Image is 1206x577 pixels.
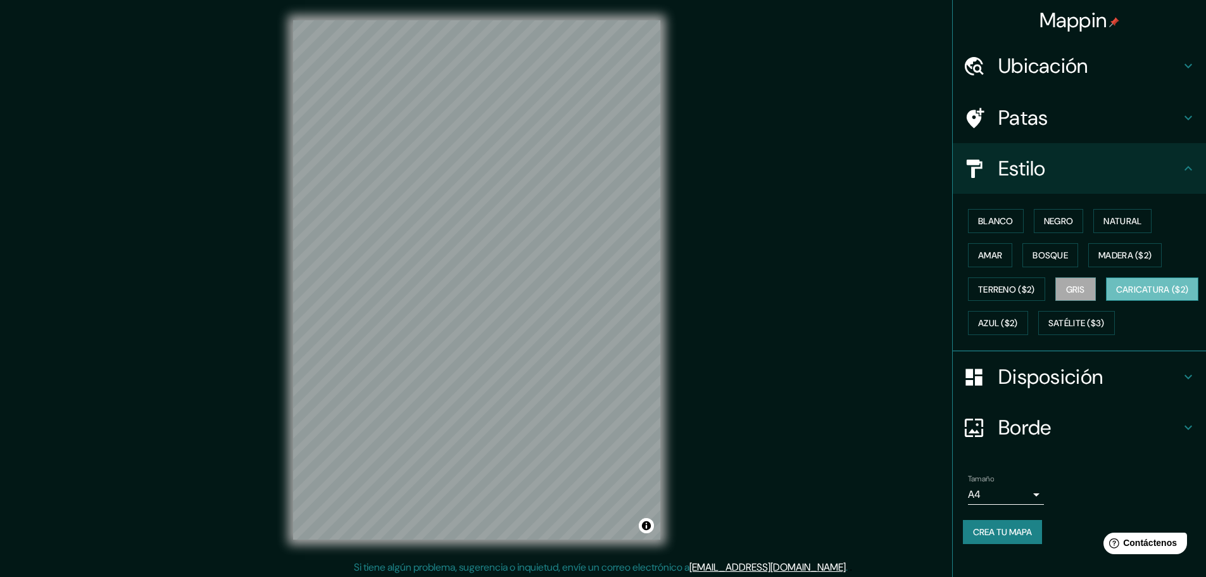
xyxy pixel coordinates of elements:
[968,488,981,501] font: A4
[639,518,654,533] button: Activar o desactivar atribución
[968,209,1024,233] button: Blanco
[953,41,1206,91] div: Ubicación
[1116,284,1189,295] font: Caricatura ($2)
[963,520,1042,544] button: Crea tu mapa
[1022,243,1078,267] button: Bosque
[1040,7,1107,34] font: Mappin
[978,250,1002,261] font: Amar
[1066,284,1085,295] font: Gris
[978,215,1014,227] font: Blanco
[846,561,848,574] font: .
[850,560,852,574] font: .
[1098,250,1152,261] font: Madera ($2)
[998,105,1048,131] font: Patas
[1044,215,1074,227] font: Negro
[978,318,1018,329] font: Azul ($2)
[1088,243,1162,267] button: Madera ($2)
[1093,528,1192,563] iframe: Lanzador de widgets de ayuda
[953,92,1206,143] div: Patas
[998,414,1052,441] font: Borde
[968,277,1045,301] button: Terreno ($2)
[848,560,850,574] font: .
[293,20,660,540] canvas: Mapa
[968,485,1044,505] div: A4
[953,402,1206,453] div: Borde
[968,474,994,484] font: Tamaño
[1103,215,1141,227] font: Natural
[1048,318,1105,329] font: Satélite ($3)
[998,155,1046,182] font: Estilo
[1106,277,1199,301] button: Caricatura ($2)
[968,243,1012,267] button: Amar
[1093,209,1152,233] button: Natural
[953,143,1206,194] div: Estilo
[1038,311,1115,335] button: Satélite ($3)
[978,284,1035,295] font: Terreno ($2)
[973,526,1032,538] font: Crea tu mapa
[689,561,846,574] a: [EMAIL_ADDRESS][DOMAIN_NAME]
[953,352,1206,402] div: Disposición
[1034,209,1084,233] button: Negro
[998,364,1103,390] font: Disposición
[1055,277,1096,301] button: Gris
[354,561,689,574] font: Si tiene algún problema, sugerencia o inquietud, envíe un correo electrónico a
[1033,250,1068,261] font: Bosque
[1109,17,1119,27] img: pin-icon.png
[968,311,1028,335] button: Azul ($2)
[998,53,1088,79] font: Ubicación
